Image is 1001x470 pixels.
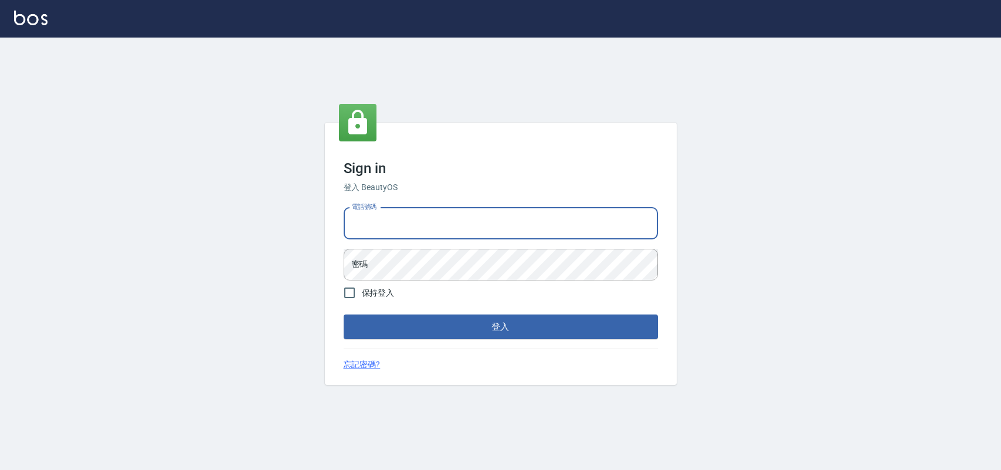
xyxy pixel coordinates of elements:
[352,202,376,211] label: 電話號碼
[14,11,47,25] img: Logo
[344,315,658,339] button: 登入
[362,287,395,299] span: 保持登入
[344,181,658,194] h6: 登入 BeautyOS
[344,160,658,177] h3: Sign in
[344,359,381,371] a: 忘記密碼?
